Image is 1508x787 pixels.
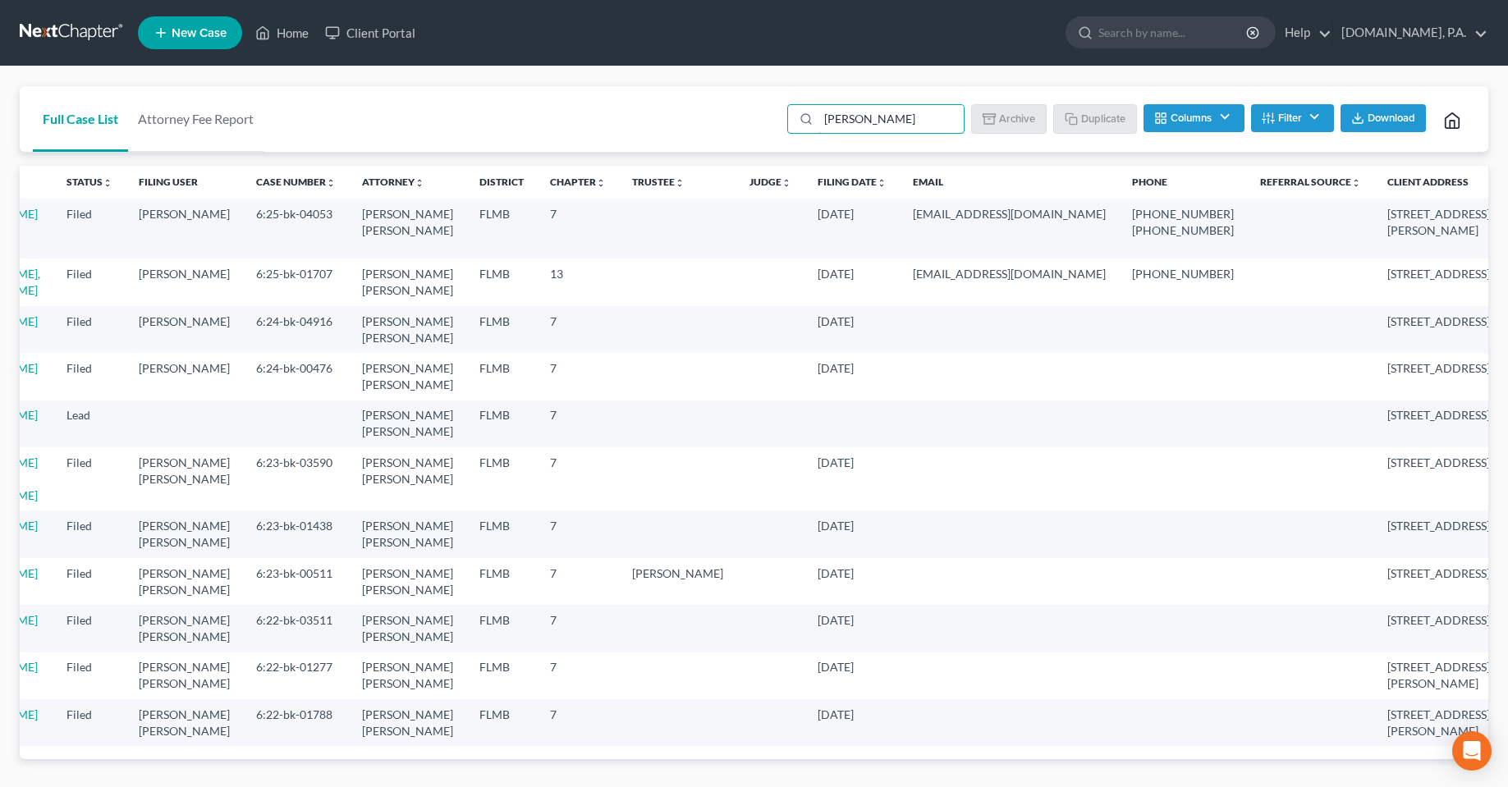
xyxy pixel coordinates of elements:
td: [PERSON_NAME] [PERSON_NAME] [126,510,243,557]
td: 6:23-bk-01438 [243,510,349,557]
button: Filter [1251,104,1334,132]
td: FLMB [466,199,537,259]
td: FLMB [466,605,537,652]
td: [PERSON_NAME] [PERSON_NAME] [126,605,243,652]
button: Download [1341,104,1426,132]
td: FLMB [466,259,537,305]
i: unfold_more [877,178,887,188]
td: Filed [53,259,126,305]
td: 13 [537,259,619,305]
span: Download [1368,112,1415,125]
td: FLMB [466,652,537,699]
td: [DATE] [804,558,900,605]
a: Client Portal [317,18,424,48]
td: Filed [53,199,126,259]
i: unfold_more [596,178,606,188]
td: FLMB [466,353,537,400]
td: [DATE] [804,306,900,353]
pre: [EMAIL_ADDRESS][DOMAIN_NAME] [913,266,1106,282]
td: 6:22-bk-01788 [243,699,349,746]
td: 6:25-bk-01707 [243,259,349,305]
a: Home [247,18,317,48]
td: 7 [537,510,619,557]
a: Judgeunfold_more [749,176,791,188]
span: New Case [172,27,227,39]
a: Chapterunfold_more [550,176,606,188]
td: [PERSON_NAME] [126,353,243,400]
td: FLMB [466,400,537,447]
td: [PERSON_NAME] [PERSON_NAME] [349,605,466,652]
td: [PERSON_NAME] [PERSON_NAME] [349,510,466,557]
td: Filed [53,353,126,400]
td: 7 [537,652,619,699]
th: Filing User [126,166,243,199]
td: [PERSON_NAME] [PERSON_NAME] [349,353,466,400]
td: [PERSON_NAME] [PERSON_NAME] [349,400,466,447]
td: [STREET_ADDRESS][PERSON_NAME] [1374,699,1503,746]
td: [PERSON_NAME] [PERSON_NAME] [126,699,243,746]
td: [DATE] [804,199,900,259]
td: 7 [537,699,619,746]
i: unfold_more [415,178,424,188]
td: [PERSON_NAME] [PERSON_NAME] [126,447,243,510]
td: Filed [53,306,126,353]
td: Filed [53,447,126,510]
td: [PERSON_NAME] [PERSON_NAME] [349,259,466,305]
input: Search by name... [1098,17,1249,48]
th: Phone [1119,166,1247,199]
i: unfold_more [782,178,791,188]
i: unfold_more [103,178,112,188]
td: 6:23-bk-00511 [243,558,349,605]
i: unfold_more [675,178,685,188]
td: 6:22-bk-03511 [243,605,349,652]
td: [PERSON_NAME] [126,199,243,259]
td: 7 [537,558,619,605]
td: [PERSON_NAME] [126,306,243,353]
td: 6:25-bk-04053 [243,199,349,259]
pre: [EMAIL_ADDRESS][DOMAIN_NAME] [913,206,1106,222]
td: [DATE] [804,259,900,305]
a: Case Numberunfold_more [256,176,336,188]
td: [DATE] [804,605,900,652]
pre: [PHONE_NUMBER] [PHONE_NUMBER] [1132,206,1234,239]
td: [PERSON_NAME] [126,259,243,305]
td: FLMB [466,447,537,510]
div: Open Intercom Messenger [1452,731,1492,771]
td: [STREET_ADDRESS][PERSON_NAME] [1374,199,1503,259]
th: District [466,166,537,199]
td: Filed [53,558,126,605]
td: [PERSON_NAME] [PERSON_NAME] [349,199,466,259]
input: Search by name... [818,105,964,133]
td: [STREET_ADDRESS] [1374,605,1503,652]
button: Columns [1144,104,1244,132]
td: [STREET_ADDRESS] [1374,259,1503,305]
pre: [PHONE_NUMBER] [1132,266,1234,282]
a: Filing Dateunfold_more [818,176,887,188]
a: [DOMAIN_NAME], P.A. [1333,18,1487,48]
a: Attorney Fee Report [128,86,264,152]
td: 7 [537,353,619,400]
td: [DATE] [804,510,900,557]
td: [PERSON_NAME] [PERSON_NAME] [349,447,466,510]
td: [STREET_ADDRESS][PERSON_NAME] [1374,652,1503,699]
td: Filed [53,510,126,557]
td: [DATE] [804,447,900,510]
td: [PERSON_NAME] [PERSON_NAME] [126,652,243,699]
td: [STREET_ADDRESS] [1374,447,1503,510]
td: [PERSON_NAME] [PERSON_NAME] [349,699,466,746]
i: unfold_more [326,178,336,188]
td: FLMB [466,699,537,746]
td: [STREET_ADDRESS] [1374,558,1503,605]
td: 6:22-bk-01277 [243,652,349,699]
td: [PERSON_NAME] [PERSON_NAME] [126,558,243,605]
td: 6:24-bk-04916 [243,306,349,353]
td: [DATE] [804,652,900,699]
td: [PERSON_NAME] [PERSON_NAME] [349,306,466,353]
td: [STREET_ADDRESS] [1374,353,1503,400]
td: [PERSON_NAME] [619,558,736,605]
td: Lead [53,400,126,447]
td: Filed [53,699,126,746]
td: 6:23-bk-03590 [243,447,349,510]
td: [DATE] [804,353,900,400]
a: Trusteeunfold_more [632,176,685,188]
